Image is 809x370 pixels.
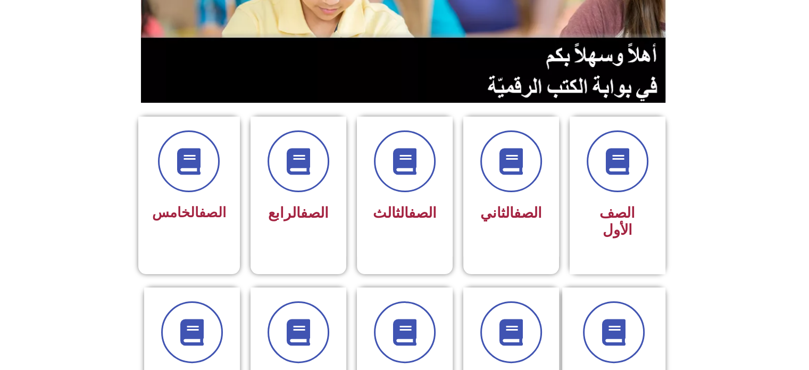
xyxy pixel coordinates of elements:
[268,204,329,221] span: الرابع
[152,204,226,220] span: الخامس
[514,204,542,221] a: الصف
[199,204,226,220] a: الصف
[480,204,542,221] span: الثاني
[301,204,329,221] a: الصف
[373,204,437,221] span: الثالث
[408,204,437,221] a: الصف
[599,204,635,239] span: الصف الأول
